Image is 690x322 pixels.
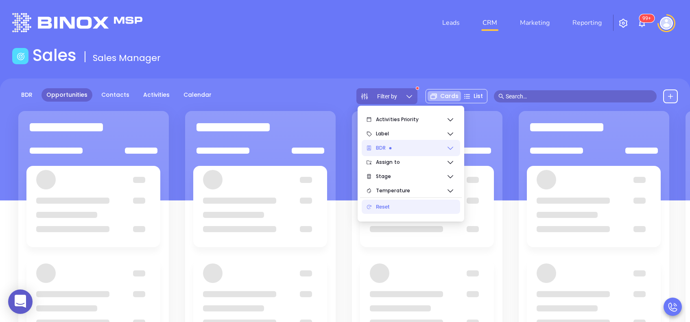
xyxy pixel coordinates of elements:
[376,168,446,185] span: Stage
[33,46,76,65] h1: Sales
[618,18,628,28] img: iconSetting
[660,17,673,30] img: user
[376,111,446,128] span: Activities Priority
[461,91,485,101] div: List
[376,126,446,142] span: Label
[179,88,216,102] a: Calendar
[41,88,92,102] a: Opportunities
[376,199,454,215] div: Reset
[439,15,463,31] a: Leads
[428,91,461,101] div: Cards
[12,13,142,32] img: logo
[377,94,397,99] span: Filter by
[376,154,446,170] span: Assign to
[637,18,647,28] img: iconNotification
[498,94,504,99] span: search
[569,15,605,31] a: Reporting
[517,15,553,31] a: Marketing
[479,15,500,31] a: CRM
[96,88,134,102] a: Contacts
[506,92,652,101] input: Search…
[16,88,37,102] a: BDR
[376,140,446,156] span: BDR
[138,88,175,102] a: Activities
[93,52,161,64] span: Sales Manager
[639,14,654,22] sup: 100
[376,183,446,199] span: Temperature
